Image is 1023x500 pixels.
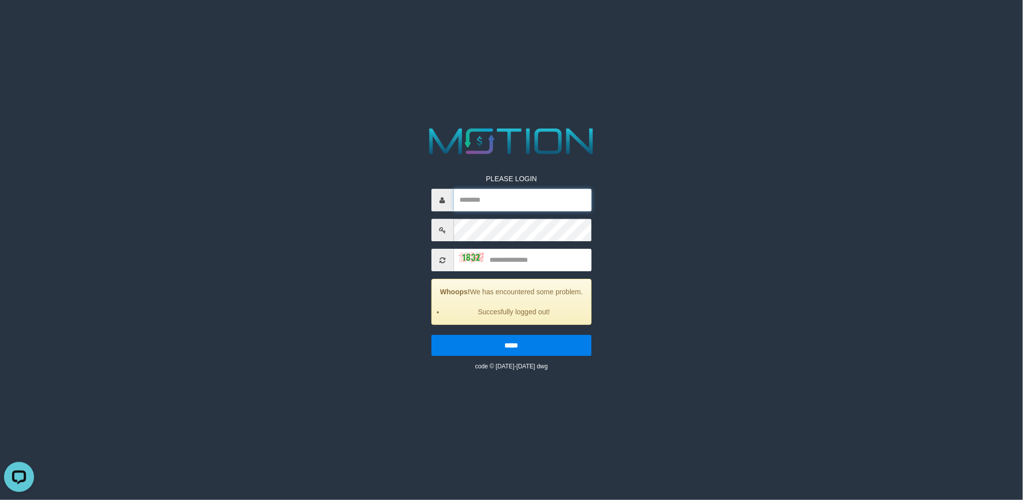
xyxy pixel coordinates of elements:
[459,252,484,262] img: captcha
[431,279,592,325] div: We has encountered some problem.
[475,363,548,370] small: code © [DATE]-[DATE] dwg
[4,4,34,34] button: Open LiveChat chat widget
[422,124,601,159] img: MOTION_logo.png
[440,288,470,296] strong: Whoops!
[444,307,584,317] li: Succesfully logged out!
[431,174,592,184] p: PLEASE LOGIN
